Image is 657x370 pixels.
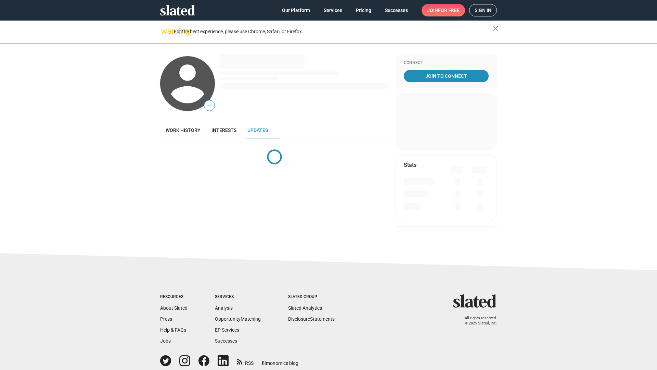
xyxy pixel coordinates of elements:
div: Resources [160,294,188,300]
mat-icon: warning [161,27,169,35]
a: Press [160,316,172,322]
a: Help & FAQs [160,327,186,333]
span: Services [324,4,342,16]
span: Updates [247,127,268,133]
div: Connect [404,60,489,66]
span: Successes [385,4,408,16]
span: Our Platform [282,4,310,16]
a: Analysis [215,305,233,311]
span: Join To Connect [405,70,487,82]
mat-icon: close [491,24,500,33]
a: Interests [206,122,242,138]
a: Joinfor free [422,4,465,16]
span: Sign in [475,4,491,16]
a: Successes [215,338,237,344]
span: Join [427,4,460,16]
mat-card-title: Stats [404,161,416,169]
a: Services [318,4,348,16]
span: Work history [166,127,201,133]
a: Updates [242,122,273,138]
a: EP Services [215,327,239,333]
p: All rights reserved. © 2025 Slated, Inc. [458,316,497,326]
a: Successes [379,4,413,16]
a: Sign in [469,4,497,16]
span: for free [438,4,460,16]
a: RSS [237,356,254,367]
a: Our Platform [276,4,315,16]
a: Jobs [160,338,171,344]
a: Work history [160,122,206,138]
div: Slated Group [288,294,335,300]
span: Pricing [356,4,371,16]
a: filmonomics blog [262,355,298,367]
a: OpportunityMatching [215,316,261,322]
span: Interests [211,127,236,133]
div: Services [215,294,261,300]
a: Pricing [350,4,377,16]
span: film [262,360,270,366]
a: Slated Analytics [288,305,322,311]
span: — [204,101,215,110]
a: Join To Connect [404,70,489,82]
a: About Slated [160,305,188,311]
div: For the best experience, please use Chrome, Safari, or Firefox. [174,27,493,36]
a: DisclosureStatements [288,316,335,322]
